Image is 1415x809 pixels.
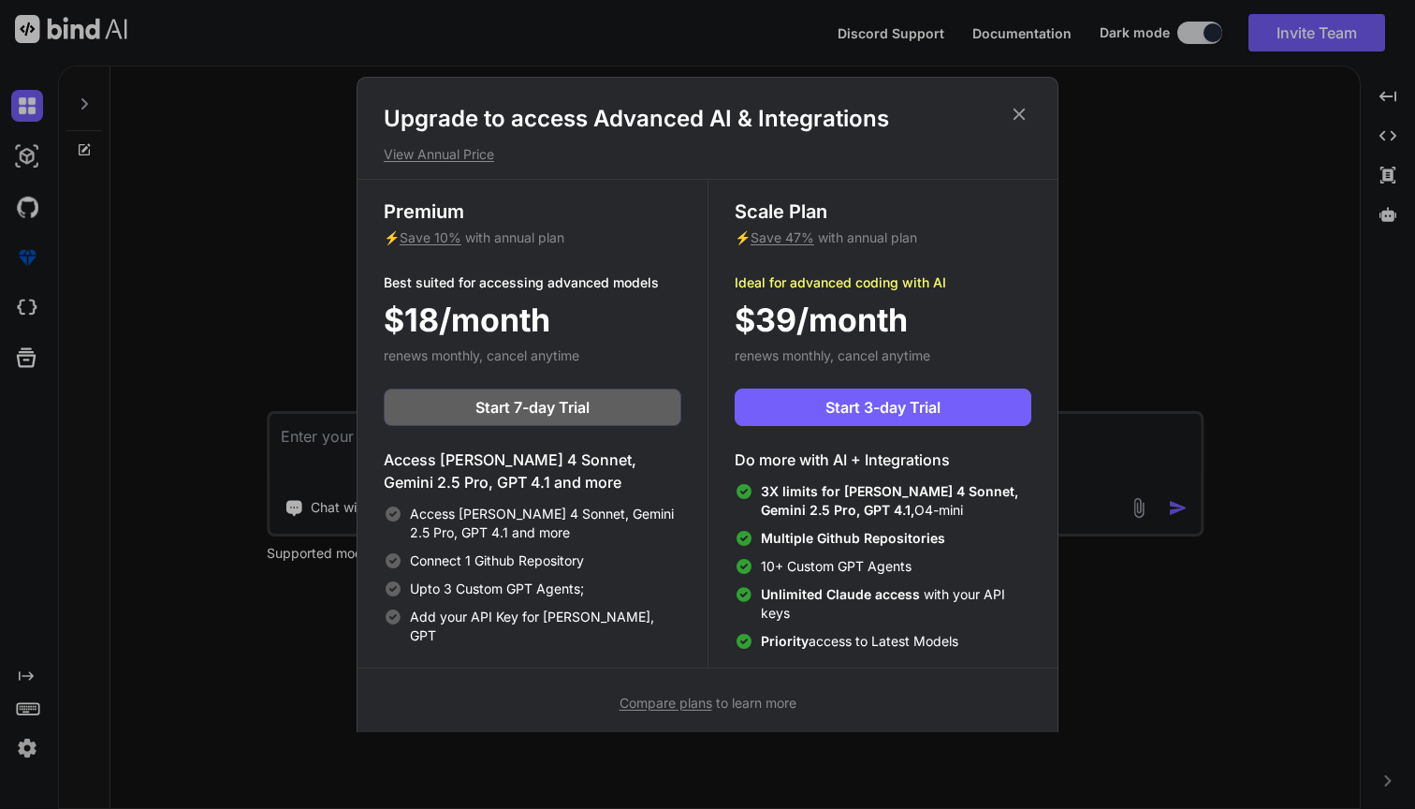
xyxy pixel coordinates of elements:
[384,389,681,426] button: Start 7-day Trial
[384,104,1031,134] h1: Upgrade to access Advanced AI & Integrations
[761,530,945,546] span: Multiple Github Repositories
[735,347,930,363] span: renews monthly, cancel anytime
[735,296,908,344] span: $39/month
[761,633,809,649] span: Priority
[620,695,796,711] span: to learn more
[735,273,1031,292] p: Ideal for advanced coding with AI
[384,273,681,292] p: Best suited for accessing advanced models
[410,580,584,598] span: Upto 3 Custom GPT Agents;
[384,296,550,344] span: $18/month
[384,347,579,363] span: renews monthly, cancel anytime
[761,557,912,576] span: 10+ Custom GPT Agents
[735,199,1031,225] h3: Scale Plan
[400,229,461,245] span: Save 10%
[761,632,958,651] span: access to Latest Models
[761,586,924,602] span: Unlimited Claude access
[735,389,1031,426] button: Start 3-day Trial
[761,483,1018,518] span: 3X limits for [PERSON_NAME] 4 Sonnet, Gemini 2.5 Pro, GPT 4.1,
[384,449,681,493] h4: Access [PERSON_NAME] 4 Sonnet, Gemini 2.5 Pro, GPT 4.1 and more
[761,585,1031,623] span: with your API keys
[761,482,1031,520] span: O4-mini
[410,505,681,542] span: Access [PERSON_NAME] 4 Sonnet, Gemini 2.5 Pro, GPT 4.1 and more
[735,228,1031,247] p: ⚡ with annual plan
[384,145,1031,164] p: View Annual Price
[620,695,712,711] span: Compare plans
[410,552,584,570] span: Connect 1 Github Repository
[735,449,1031,471] h4: Do more with AI + Integrations
[475,396,590,419] span: Start 7-day Trial
[384,199,681,225] h3: Premium
[410,608,681,645] span: Add your API Key for [PERSON_NAME], GPT
[825,396,941,419] span: Start 3-day Trial
[751,229,814,245] span: Save 47%
[384,228,681,247] p: ⚡ with annual plan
